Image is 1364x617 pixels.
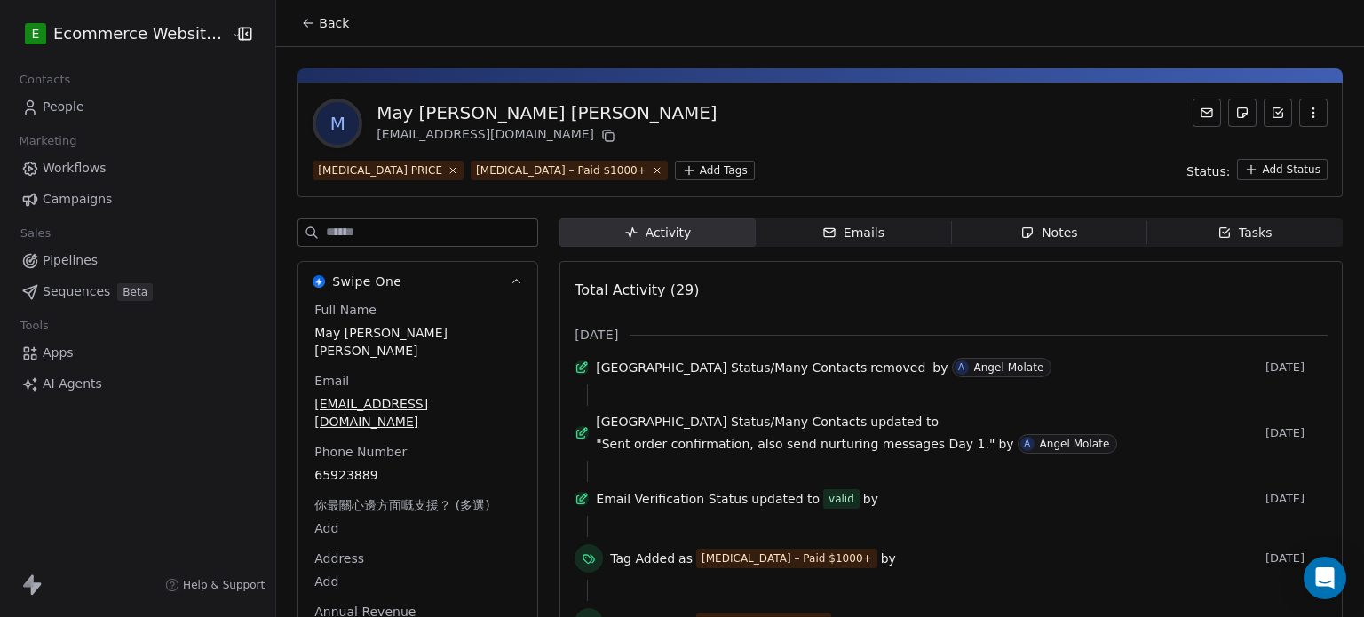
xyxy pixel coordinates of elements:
[1024,437,1030,451] div: A
[596,359,867,376] span: [GEOGRAPHIC_DATA] Status/Many Contacts
[117,283,153,301] span: Beta
[314,466,521,484] span: 65923889
[1020,224,1077,242] div: Notes
[14,277,261,306] a: SequencesBeta
[1237,159,1328,180] button: Add Status
[14,185,261,214] a: Campaigns
[165,578,265,592] a: Help & Support
[1265,492,1328,506] span: [DATE]
[311,443,410,461] span: Phone Number
[314,395,521,431] span: [EMAIL_ADDRESS][DOMAIN_NAME]
[377,125,717,146] div: [EMAIL_ADDRESS][DOMAIN_NAME]
[596,490,748,508] span: Email Verification Status
[43,344,74,362] span: Apps
[314,519,521,537] span: Add
[476,162,646,178] div: [MEDICAL_DATA] – Paid $1000+
[314,573,521,590] span: Add
[1265,360,1328,375] span: [DATE]
[870,413,939,431] span: updated to
[314,324,521,360] span: May [PERSON_NAME] [PERSON_NAME]
[311,301,380,319] span: Full Name
[675,161,755,180] button: Add Tags
[43,282,110,301] span: Sequences
[318,162,442,178] div: [MEDICAL_DATA] PRICE
[43,375,102,393] span: AI Agents
[313,275,325,288] img: Swipe One
[12,220,59,247] span: Sales
[14,154,261,183] a: Workflows
[1265,426,1328,440] span: [DATE]
[829,490,854,508] div: valid
[14,338,261,368] a: Apps
[43,98,84,116] span: People
[1186,162,1230,180] span: Status:
[12,67,78,93] span: Contacts
[43,251,98,270] span: Pipelines
[958,360,964,375] div: A
[43,190,112,209] span: Campaigns
[751,490,820,508] span: updated to
[575,281,699,298] span: Total Activity (29)
[12,312,56,339] span: Tools
[678,550,693,567] span: as
[290,7,360,39] button: Back
[43,159,107,178] span: Workflows
[332,273,401,290] span: Swipe One
[311,496,493,514] span: 你最關心邊方面嘅支援？ (多選)
[14,246,261,275] a: Pipelines
[822,224,884,242] div: Emails
[702,550,872,566] div: [MEDICAL_DATA] – Paid $1000+
[1265,551,1328,566] span: [DATE]
[298,262,537,301] button: Swipe OneSwipe One
[575,326,618,344] span: [DATE]
[316,102,359,145] span: M
[14,92,261,122] a: People
[14,369,261,399] a: AI Agents
[12,128,84,154] span: Marketing
[863,490,878,508] span: by
[1304,557,1346,599] div: Open Intercom Messenger
[932,359,948,376] span: by
[881,550,896,567] span: by
[319,14,349,32] span: Back
[596,435,995,453] span: "Sent order confirmation, also send nurturing messages Day 1."
[311,372,353,390] span: Email
[377,100,717,125] div: May [PERSON_NAME] [PERSON_NAME]
[183,578,265,592] span: Help & Support
[998,435,1013,453] span: by
[21,19,218,49] button: EEcommerce Website Builder
[870,359,925,376] span: removed
[311,550,368,567] span: Address
[53,22,226,45] span: Ecommerce Website Builder
[610,550,675,567] span: Tag Added
[974,361,1044,374] div: Angel Molate
[596,413,867,431] span: [GEOGRAPHIC_DATA] Status/Many Contacts
[32,25,40,43] span: E
[1217,224,1273,242] div: Tasks
[1040,438,1110,450] div: Angel Molate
